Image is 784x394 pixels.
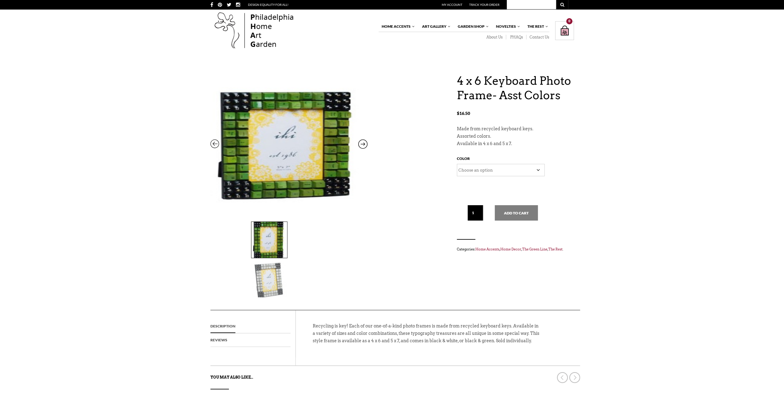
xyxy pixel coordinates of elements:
a: My Account [442,3,462,6]
a: About Us [482,35,506,40]
a: Description [210,319,235,333]
strong: You may also like… [210,375,253,380]
a: The Green Line [522,247,547,251]
a: Home Decor [500,247,521,251]
span: $ [457,111,459,116]
a: Home Accents [475,247,499,251]
a: Art Gallery [419,21,451,32]
a: Contact Us [526,35,549,40]
p: Assorted colors. [457,133,574,140]
a: PHAQs [506,35,526,40]
a: Home Accents [379,21,415,32]
a: The Rest [524,21,549,32]
bdi: 16.50 [457,111,470,116]
p: Recycling is key! Each of our one-of-a-kind photo frames is made from recycled keyboard keys. Ava... [313,323,541,351]
input: Qty [468,205,483,221]
span: Categories: , , , . [457,246,574,253]
h1: 4 x 6 Keyboard Photo Frame- Asst Colors [457,74,574,103]
a: Reviews [210,333,227,347]
p: Available in 4 x 6 and 5 x 7. [457,140,574,148]
p: Made from recycled keyboard keys. [457,125,574,133]
div: 0 [566,18,572,24]
a: Novelties [493,21,521,32]
a: Track Your Order [469,3,499,6]
button: Add to cart [495,205,538,221]
label: Color [457,155,470,164]
a: Garden Shop [455,21,489,32]
a: The Rest [548,247,563,251]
